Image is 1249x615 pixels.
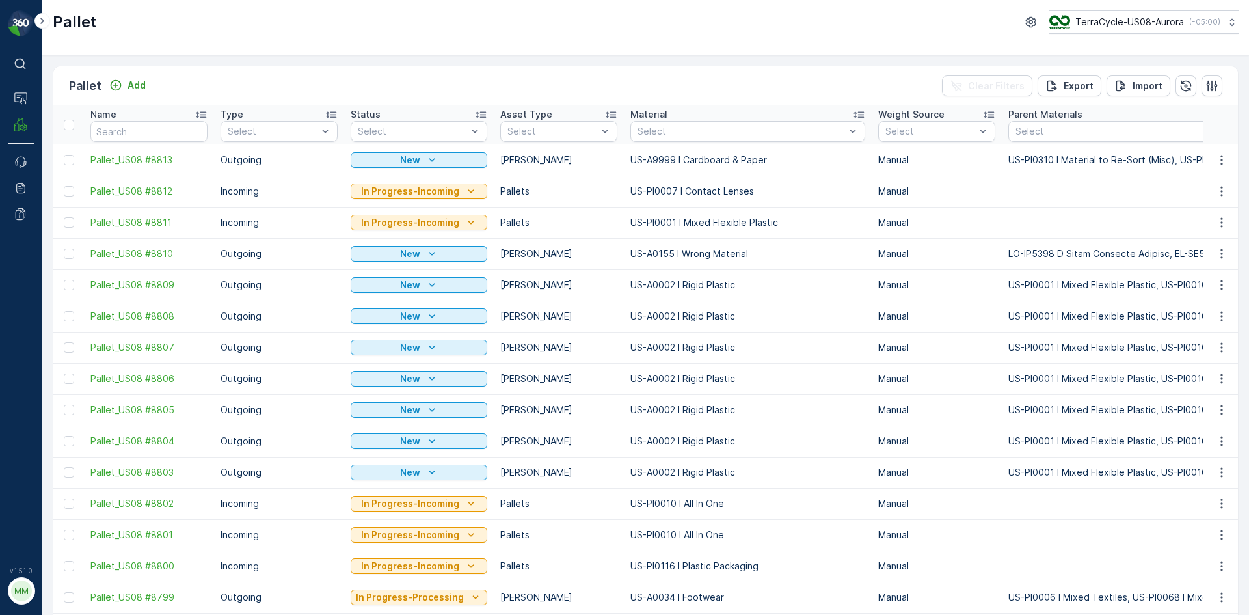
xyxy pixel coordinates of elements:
p: New [400,372,420,385]
div: Toggle Row Selected [64,217,74,228]
button: In Progress-Incoming [351,215,487,230]
a: Pallet_US08 #8809 [90,279,208,292]
div: MM [11,581,32,601]
p: Outgoing [221,466,338,479]
p: US-A0002 I Rigid Plastic [630,435,865,448]
div: Toggle Row Selected [64,530,74,540]
div: Toggle Row Selected [64,374,74,384]
p: Manual [878,497,995,510]
p: Status [351,108,381,121]
div: Toggle Row Selected [64,311,74,321]
p: Manual [878,216,995,229]
p: Outgoing [221,279,338,292]
p: Outgoing [221,247,338,260]
p: Manual [878,154,995,167]
div: Toggle Row Selected [64,467,74,478]
button: TerraCycle-US08-Aurora(-05:00) [1049,10,1239,34]
a: Pallet_US08 #8801 [90,528,208,541]
img: logo [8,10,34,36]
p: [PERSON_NAME] [500,310,617,323]
span: Pallet_US08 #8799 [90,591,208,604]
p: US-A0002 I Rigid Plastic [630,341,865,354]
button: Add [104,77,151,93]
p: Pallets [500,185,617,198]
p: ( -05:00 ) [1189,17,1220,27]
p: Incoming [221,560,338,573]
p: Incoming [221,216,338,229]
p: New [400,341,420,354]
div: Toggle Row Selected [64,592,74,603]
p: New [400,403,420,417]
p: [PERSON_NAME] [500,591,617,604]
a: Pallet_US08 #8800 [90,560,208,573]
button: In Progress-Incoming [351,184,487,199]
p: New [400,247,420,260]
p: [PERSON_NAME] [500,154,617,167]
button: New [351,371,487,387]
p: New [400,154,420,167]
p: US-A0002 I Rigid Plastic [630,372,865,385]
p: Add [128,79,146,92]
p: Manual [878,560,995,573]
p: Pallets [500,216,617,229]
a: Pallet_US08 #8806 [90,372,208,385]
button: New [351,465,487,480]
div: Toggle Row Selected [64,186,74,197]
p: Manual [878,341,995,354]
p: [PERSON_NAME] [500,466,617,479]
a: Pallet_US08 #8811 [90,216,208,229]
p: Type [221,108,243,121]
p: US-A0155 I Wrong Material [630,247,865,260]
button: New [351,340,487,355]
button: Import [1107,75,1170,96]
button: Clear Filters [942,75,1032,96]
p: In Progress-Incoming [361,185,459,198]
p: US-A9999 I Cardboard & Paper [630,154,865,167]
a: Pallet_US08 #8802 [90,497,208,510]
button: New [351,402,487,418]
p: Pallet [69,77,101,95]
p: Manual [878,403,995,417]
p: Select [507,125,597,138]
div: Toggle Row Selected [64,280,74,290]
p: Pallets [500,560,617,573]
p: Parent Materials [1008,108,1082,121]
p: US-A0034 I Footwear [630,591,865,604]
a: Pallet_US08 #8805 [90,403,208,417]
p: Manual [878,435,995,448]
p: Manual [878,528,995,541]
img: image_ci7OI47.png [1049,15,1070,29]
p: Export [1064,79,1094,92]
p: Select [638,125,845,138]
a: Pallet_US08 #8807 [90,341,208,354]
p: US-A0002 I Rigid Plastic [630,466,865,479]
button: MM [8,577,34,605]
a: Pallet_US08 #8813 [90,154,208,167]
a: Pallet_US08 #8808 [90,310,208,323]
p: Manual [878,279,995,292]
p: US-PI0116 I Plastic Packaging [630,560,865,573]
p: [PERSON_NAME] [500,403,617,417]
p: Outgoing [221,154,338,167]
p: [PERSON_NAME] [500,372,617,385]
span: v 1.51.0 [8,567,34,575]
a: Pallet_US08 #8803 [90,466,208,479]
p: Incoming [221,185,338,198]
p: Manual [878,185,995,198]
button: New [351,277,487,293]
input: Search [90,121,208,142]
a: Pallet_US08 #8810 [90,247,208,260]
div: Toggle Row Selected [64,499,74,509]
div: Toggle Row Selected [64,561,74,571]
p: US-PI0010 I All In One [630,528,865,541]
p: Manual [878,466,995,479]
p: Clear Filters [968,79,1025,92]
